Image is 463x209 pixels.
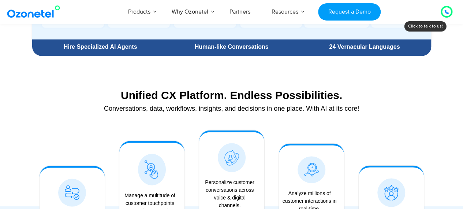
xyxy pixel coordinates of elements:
div: Conversations, data, workflows, insights, and decisions in one place. With AI at its core! [36,105,427,112]
div: Unified CX Platform. Endless Possibilities. [36,89,427,102]
div: Human-like Conversations [169,44,294,50]
div: Hire Specialized AI Agents [36,44,165,50]
div: Personalize customer conversations across voice & digital channels. [203,178,257,209]
div: 24 Vernacular Languages [302,44,427,50]
a: Request a Demo [318,3,381,21]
